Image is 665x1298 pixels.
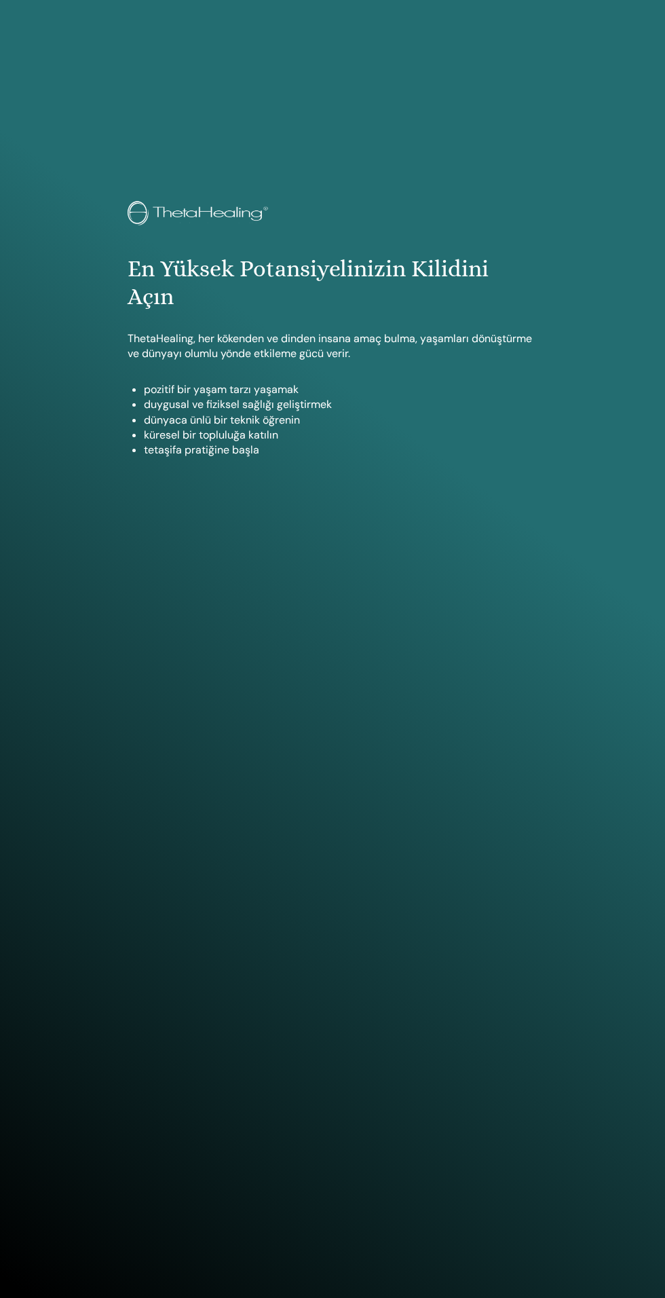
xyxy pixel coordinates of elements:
[144,413,537,428] li: dünyaca ünlü bir teknik öğrenin
[144,397,537,412] li: duygusal ve fiziksel sağlığı geliştirmek
[128,255,537,311] h1: En Yüksek Potansiyelinizin Kilidini Açın
[144,428,537,443] li: küresel bir topluluğa katılın
[128,331,537,362] p: ThetaHealing, her kökenden ve dinden insana amaç bulma, yaşamları dönüştürme ve dünyayı olumlu yö...
[144,382,537,397] li: pozitif bir yaşam tarzı yaşamak
[144,443,537,458] li: tetaşifa pratiğine başla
